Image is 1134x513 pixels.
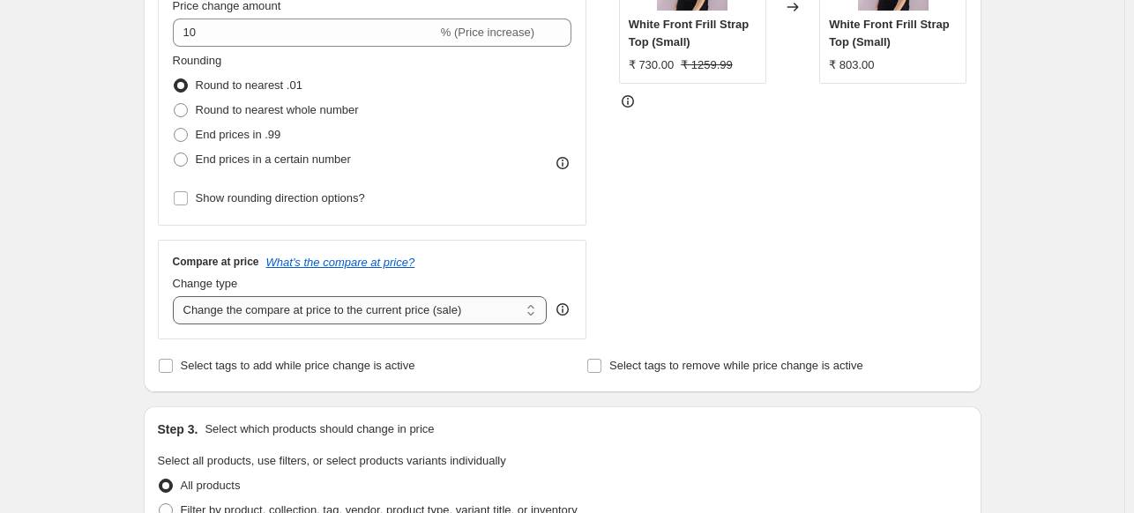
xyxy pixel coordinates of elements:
[196,152,351,166] span: End prices in a certain number
[158,420,198,438] h2: Step 3.
[196,191,365,204] span: Show rounding direction options?
[173,54,222,67] span: Rounding
[609,359,863,372] span: Select tags to remove while price change is active
[196,78,302,92] span: Round to nearest .01
[196,128,281,141] span: End prices in .99
[681,58,733,71] span: ₹ 1259.99
[829,18,950,48] span: White Front Frill Strap Top (Small)
[181,479,241,492] span: All products
[173,255,259,269] h3: Compare at price
[829,58,874,71] span: ₹ 803.00
[629,18,750,48] span: White Front Frill Strap Top (Small)
[158,454,506,467] span: Select all products, use filters, or select products variants individually
[266,256,415,269] button: What's the compare at price?
[196,103,359,116] span: Round to nearest whole number
[173,277,238,290] span: Change type
[173,19,437,47] input: -15
[181,359,415,372] span: Select tags to add while price change is active
[629,58,674,71] span: ₹ 730.00
[441,26,534,39] span: % (Price increase)
[554,301,571,318] div: help
[205,420,434,438] p: Select which products should change in price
